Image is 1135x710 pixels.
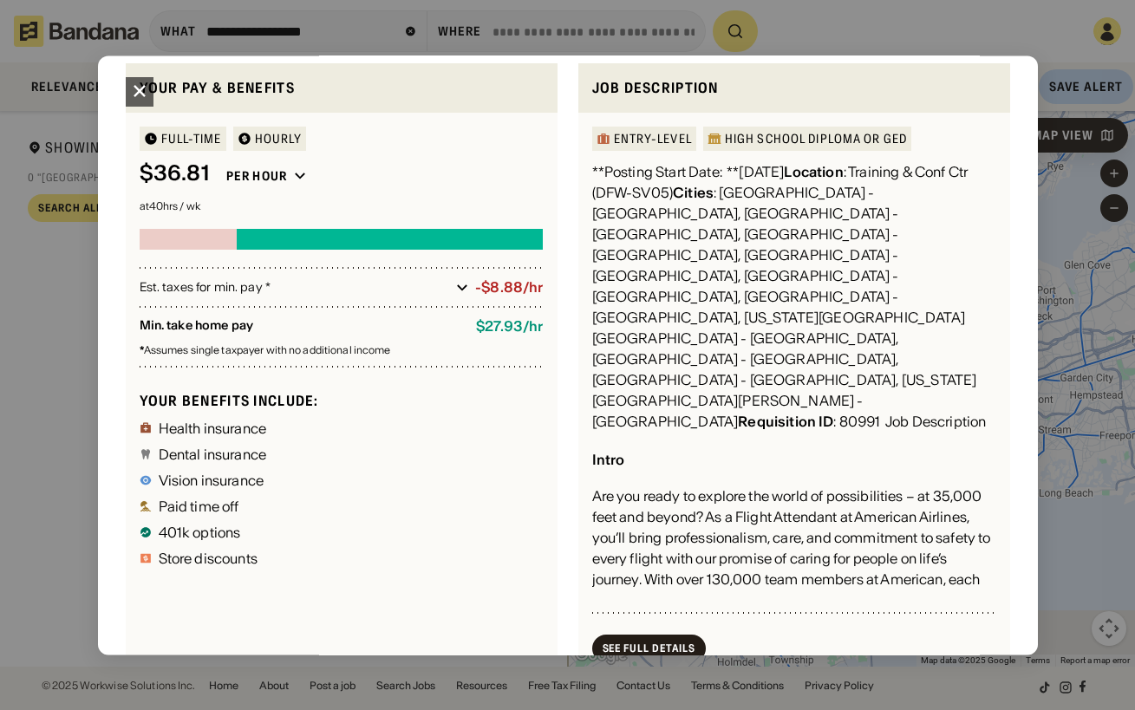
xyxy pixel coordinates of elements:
div: Assumes single taxpayer with no additional income [140,346,544,356]
div: Health insurance [159,422,267,436]
div: Your benefits include: [140,392,544,410]
div: Dental insurance [159,448,267,462]
div: Full-time [161,134,222,146]
div: Store discounts [159,552,258,566]
div: See Full Details [603,643,695,654]
div: Job Description [592,78,996,100]
div: Intro [592,452,625,469]
div: -$8.88/hr [475,279,543,296]
div: Est. taxes for min. pay * [140,279,450,296]
div: **Posting Start Date: **[DATE] : Training & Conf Ctr (DFW-SV05) : [GEOGRAPHIC_DATA] - [GEOGRAPHIC... [592,162,996,433]
div: Vision insurance [159,474,264,488]
div: Min. take home pay [140,318,463,335]
div: Per hour [226,169,287,185]
div: $ 27.93 / hr [476,318,543,335]
div: 401k options [159,526,241,540]
div: Requisition ID [738,414,833,431]
div: $ 36.81 [140,162,209,187]
div: Location [784,164,843,181]
div: at 40 hrs / wk [140,202,544,212]
div: Your pay & benefits [140,78,544,100]
div: Cities [673,185,714,202]
div: Are you ready to explore the world of possibilities – at 35,000 feet and beyond? As a Flight Atte... [592,486,996,694]
div: Entry-Level [614,134,692,146]
div: HOURLY [255,134,303,146]
div: High School Diploma or GED [725,134,907,146]
div: Paid time off [159,500,239,514]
